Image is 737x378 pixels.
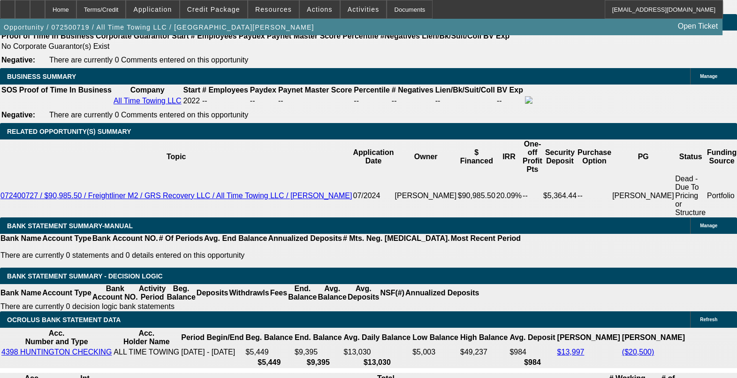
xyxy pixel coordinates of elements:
th: IRR [496,139,522,174]
th: [PERSON_NAME] [622,329,685,347]
th: Acc. Holder Name [113,329,180,347]
th: Account Type [42,234,92,243]
th: End. Balance [288,284,317,302]
td: No Corporate Guarantor(s) Exist [1,42,514,51]
span: BANK STATEMENT SUMMARY-MANUAL [7,222,133,230]
span: Credit Package [187,6,240,13]
th: Avg. Deposit [509,329,555,347]
td: $90,985.50 [457,174,496,217]
th: # Mts. Neg. [MEDICAL_DATA]. [342,234,450,243]
th: Owner [395,139,457,174]
th: Beg. Balance [166,284,196,302]
td: $49,237 [460,347,508,357]
span: Actions [307,6,333,13]
span: There are currently 0 Comments entered on this opportunity [49,56,248,64]
th: Avg. End Balance [204,234,268,243]
button: Credit Package [180,0,247,18]
th: $13,030 [343,358,411,367]
td: -- [250,96,277,106]
b: Percentile [354,86,389,94]
b: Negative: [1,111,35,119]
span: BUSINESS SUMMARY [7,73,76,80]
b: Paynet Master Score [278,86,352,94]
td: $5,364.44 [543,174,577,217]
th: Avg. Balance [317,284,347,302]
th: SOS [1,85,18,95]
a: All Time Towing LLC [114,97,182,105]
th: High Balance [460,329,508,347]
th: $ Financed [457,139,496,174]
span: OCROLUS BANK STATEMENT DATA [7,316,121,324]
span: Resources [255,6,292,13]
td: 07/2024 [352,174,394,217]
b: Company [130,86,165,94]
th: Most Recent Period [450,234,521,243]
button: Activities [341,0,387,18]
th: Account Type [42,284,92,302]
th: Fees [270,284,288,302]
th: Application Date [352,139,394,174]
td: 2022 [183,96,201,106]
b: Paydex [250,86,276,94]
a: Open Ticket [674,18,722,34]
td: 20.09% [496,174,522,217]
b: Percentile [342,32,378,40]
th: One-off Profit Pts [522,139,543,174]
b: BV Exp [483,32,509,40]
b: #Negatives [380,32,420,40]
td: -- [496,96,524,106]
td: $5,449 [245,347,293,357]
td: [PERSON_NAME] [612,174,675,217]
span: There are currently 0 Comments entered on this opportunity [49,111,248,119]
b: Lien/Bk/Suit/Coll [422,32,481,40]
b: BV Exp [497,86,523,94]
th: Annualized Deposits [267,234,342,243]
span: Refresh [700,317,717,322]
th: # Of Periods [159,234,204,243]
a: $13,997 [557,348,584,356]
td: Portfolio [707,174,737,217]
th: [PERSON_NAME] [556,329,620,347]
span: Manage [700,74,717,79]
div: -- [392,97,433,105]
td: ALL TIME TOWING [113,347,180,357]
td: [PERSON_NAME] [395,174,457,217]
td: $13,030 [343,347,411,357]
th: Purchase Option [577,139,612,174]
span: -- [202,97,207,105]
b: Start [183,86,200,94]
td: [DATE] - [DATE] [181,347,244,357]
b: # Negatives [392,86,433,94]
th: $984 [509,358,555,367]
th: Deposits [196,284,229,302]
td: -- [435,96,495,106]
span: Bank Statement Summary - Decision Logic [7,272,163,280]
th: $9,395 [294,358,342,367]
a: 4398 HUNTINGTON CHECKING [1,348,112,356]
th: Annualized Deposits [405,284,479,302]
th: Low Balance [412,329,459,347]
span: Manage [700,223,717,228]
th: Bank Account NO. [92,234,159,243]
button: Application [126,0,179,18]
button: Actions [300,0,340,18]
th: Acc. Number and Type [1,329,112,347]
td: $5,003 [412,347,459,357]
a: ($20,500) [622,348,654,356]
th: Funding Source [707,139,737,174]
td: Dead - Due To Pricing or Structure [675,174,707,217]
div: -- [354,97,389,105]
button: Resources [248,0,299,18]
b: Lien/Bk/Suit/Coll [435,86,495,94]
img: facebook-icon.png [525,96,532,104]
th: Security Deposit [543,139,577,174]
th: End. Balance [294,329,342,347]
b: # Employees [202,86,248,94]
td: -- [577,174,612,217]
span: RELATED OPPORTUNITY(S) SUMMARY [7,128,131,135]
div: -- [278,97,352,105]
th: $5,449 [245,358,293,367]
th: NSF(#) [380,284,405,302]
th: Beg. Balance [245,329,293,347]
b: Negative: [1,56,35,64]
